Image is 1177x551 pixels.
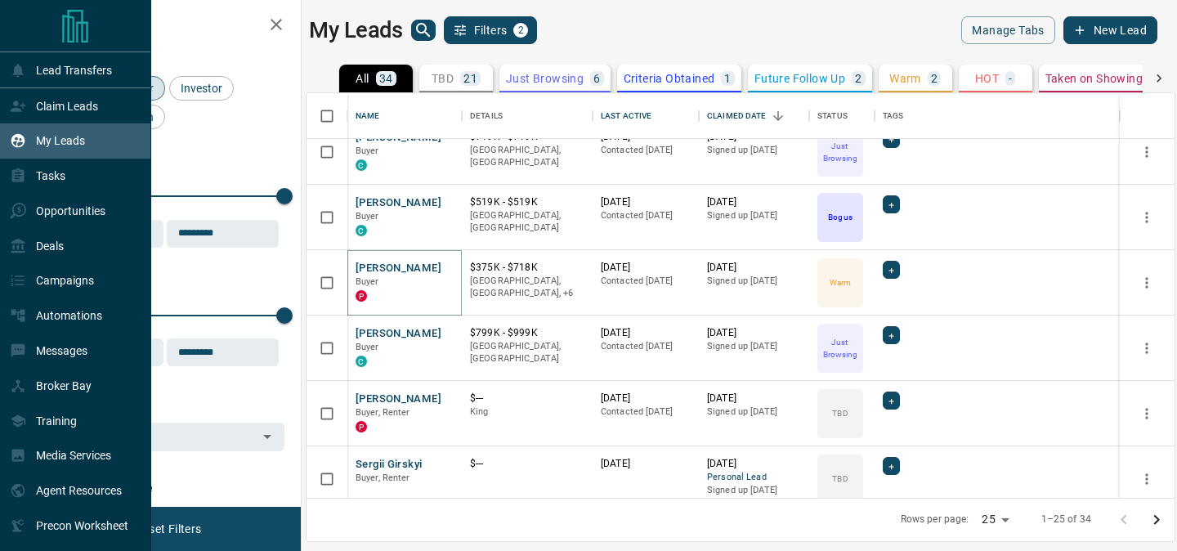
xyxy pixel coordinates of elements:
div: condos.ca [356,159,367,171]
p: Signed up [DATE] [707,275,801,288]
p: $519K - $519K [470,195,584,209]
p: [DATE] [601,326,691,340]
button: Go to next page [1140,504,1173,536]
p: [DATE] [601,392,691,405]
button: more [1134,140,1159,164]
p: Just Browsing [819,140,861,164]
p: [DATE] [707,392,801,405]
div: Last Active [593,93,699,139]
p: Signed up [DATE] [707,484,801,497]
button: more [1134,467,1159,491]
span: + [888,327,894,343]
p: [DATE] [601,457,691,471]
div: Tags [883,93,904,139]
button: more [1134,205,1159,230]
p: King [470,405,584,419]
button: [PERSON_NAME] [356,392,441,407]
button: [PERSON_NAME] [356,326,441,342]
p: [GEOGRAPHIC_DATA], [GEOGRAPHIC_DATA] [470,340,584,365]
h1: My Leads [309,17,403,43]
p: [DATE] [707,195,801,209]
p: [GEOGRAPHIC_DATA], [GEOGRAPHIC_DATA] [470,209,584,235]
p: HOT [975,73,999,84]
button: Open [256,425,279,448]
div: property.ca [356,290,367,302]
div: + [883,195,900,213]
button: Reset Filters [124,515,212,543]
div: condos.ca [356,225,367,236]
p: TBD [832,473,848,485]
div: + [883,326,900,344]
button: [PERSON_NAME] [356,195,441,211]
p: Rows per page: [901,513,969,526]
button: Sergii Girskyi [356,457,422,473]
span: + [888,131,894,147]
p: Signed up [DATE] [707,405,801,419]
span: + [888,196,894,213]
p: Signed up [DATE] [707,340,801,353]
div: + [883,130,900,148]
p: Bogus [828,211,852,223]
p: $375K - $718K [470,261,584,275]
p: Contacted [DATE] [601,340,691,353]
p: Signed up [DATE] [707,209,801,222]
button: [PERSON_NAME] [356,261,441,276]
div: + [883,457,900,475]
p: Just Browsing [819,336,861,361]
p: $--- [470,392,584,405]
div: Last Active [601,93,651,139]
p: 21 [463,73,477,84]
span: + [888,262,894,278]
p: 2 [931,73,938,84]
span: + [888,458,894,474]
p: Warm [830,276,851,289]
button: New Lead [1063,16,1157,44]
p: TBD [432,73,454,84]
div: Details [462,93,593,139]
span: Investor [175,82,228,95]
p: Contacted [DATE] [601,144,691,157]
p: Just Browsing [506,73,584,84]
div: 25 [975,508,1014,531]
button: more [1134,336,1159,361]
button: Sort [767,105,790,128]
p: TBD [832,407,848,419]
span: Buyer, Renter [356,473,410,483]
button: search button [411,20,436,41]
p: 1–25 of 34 [1041,513,1091,526]
div: Tags [875,93,1120,139]
span: Buyer [356,342,379,352]
div: Name [347,93,462,139]
p: [GEOGRAPHIC_DATA], [GEOGRAPHIC_DATA] [470,144,584,169]
p: Future Follow Up [754,73,845,84]
button: more [1134,271,1159,295]
p: Criteria Obtained [624,73,715,84]
p: Gloucester, Kanata, Orleans, Scarborough, Niagara Falls, Ottawa [470,275,584,300]
p: Contacted [DATE] [601,405,691,419]
p: - [1009,73,1012,84]
p: 1 [724,73,731,84]
div: Investor [169,76,234,101]
p: [DATE] [707,457,801,471]
h2: Filters [52,16,284,36]
span: Buyer [356,276,379,287]
p: [DATE] [707,261,801,275]
span: Buyer [356,211,379,222]
p: 2 [855,73,861,84]
span: Personal Lead [707,471,801,485]
span: + [888,392,894,409]
div: Status [809,93,875,139]
span: 2 [515,25,526,36]
p: Contacted [DATE] [601,275,691,288]
p: [DATE] [601,261,691,275]
p: Warm [889,73,921,84]
div: Name [356,93,380,139]
button: more [1134,401,1159,426]
p: Taken on Showings [1045,73,1149,84]
div: + [883,261,900,279]
span: Buyer [356,146,379,156]
div: property.ca [356,421,367,432]
p: Signed up [DATE] [707,144,801,157]
p: $799K - $999K [470,326,584,340]
button: Filters2 [444,16,538,44]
